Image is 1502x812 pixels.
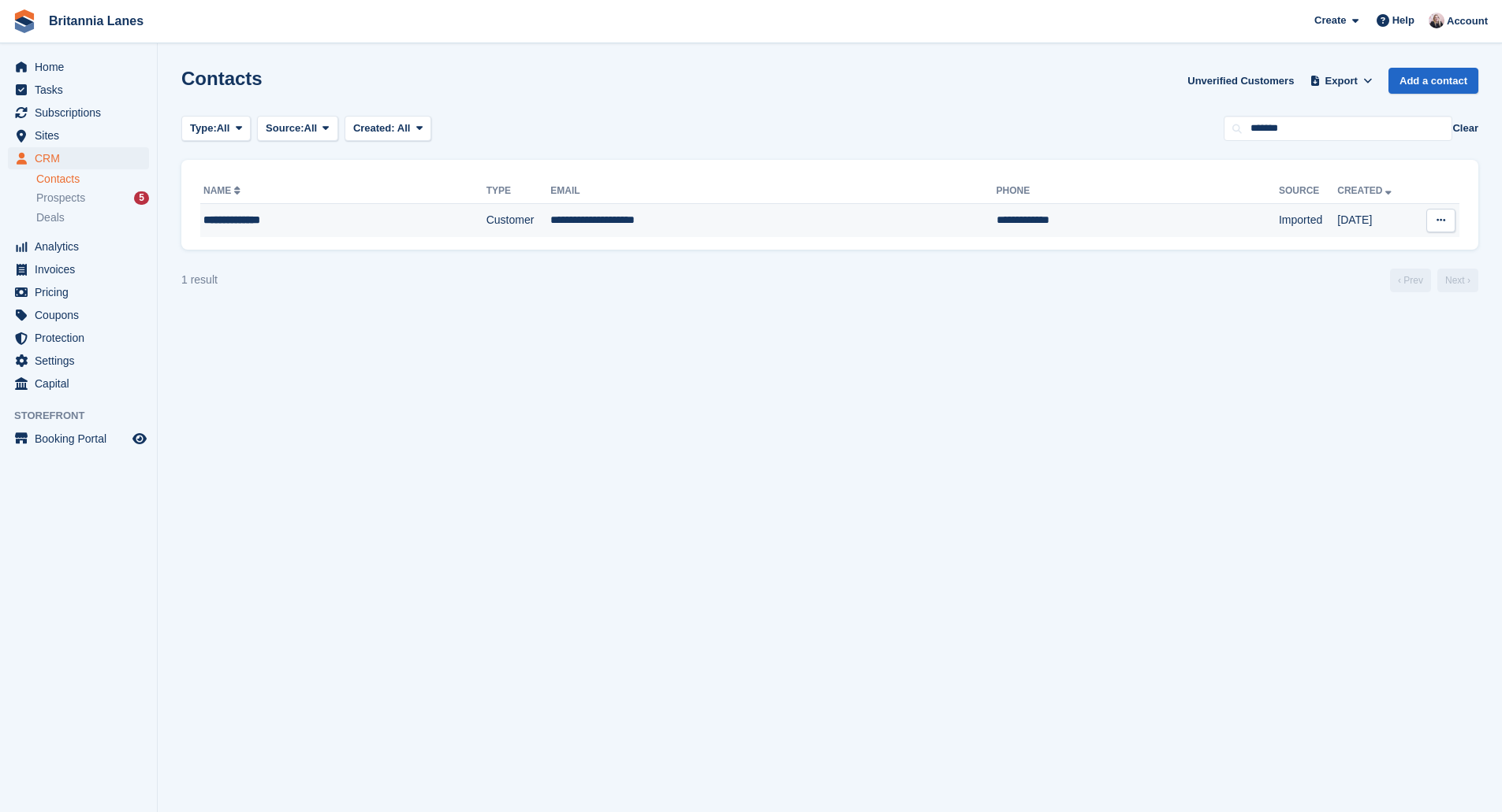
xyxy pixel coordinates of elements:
[397,122,411,134] span: All
[130,429,149,448] a: Preview store
[8,281,149,303] a: menu
[1437,269,1478,292] a: Next
[13,9,36,33] img: stora-icon-8386f47178a22dfd0bd8f6a31ec36ba5ce8667c1dd55bd0f319d3a0aa187defe.svg
[35,350,129,372] span: Settings
[35,304,129,326] span: Coupons
[217,121,230,136] span: All
[353,122,395,134] span: Created:
[36,209,149,226] a: Deals
[486,179,551,204] th: Type
[1306,68,1376,94] button: Export
[35,258,129,280] span: Invoices
[266,121,304,136] span: Source:
[1452,121,1478,136] button: Clear
[8,258,149,280] a: menu
[43,8,150,34] a: Britannia Lanes
[35,79,129,101] span: Tasks
[1447,13,1488,29] span: Account
[35,102,129,124] span: Subscriptions
[36,210,65,225] span: Deals
[8,56,149,78] a: menu
[35,124,129,146] span: Sites
[8,147,149,169] a: menu
[486,204,551,237] td: Customer
[35,373,129,395] span: Capital
[8,304,149,326] a: menu
[8,102,149,124] a: menu
[35,428,129,450] span: Booking Portal
[181,272,218,288] div: 1 result
[8,350,149,372] a: menu
[1429,13,1444,28] img: Alexandra Lane
[181,68,263,89] h1: Contacts
[35,147,129,169] span: CRM
[1337,204,1414,237] td: [DATE]
[36,191,85,206] span: Prospects
[14,408,157,424] span: Storefront
[1337,185,1395,196] a: Created
[203,185,244,196] a: Name
[8,235,149,258] a: menu
[35,327,129,349] span: Protection
[304,121,318,136] span: All
[8,327,149,349] a: menu
[8,124,149,146] a: menu
[35,281,129,303] span: Pricing
[1279,204,1337,237] td: Imported
[181,116,251,142] button: Type: All
[134,191,149,205] div: 5
[1314,13,1346,28] span: Create
[1390,269,1431,292] a: Previous
[8,428,149,450] a: menu
[1392,13,1414,28] span: Help
[8,79,149,101] a: menu
[550,179,996,204] th: Email
[345,116,431,142] button: Created: All
[1279,179,1337,204] th: Source
[1387,269,1482,292] nav: Page
[8,373,149,395] a: menu
[36,190,149,206] a: Prospects 5
[35,235,129,258] span: Analytics
[190,121,217,136] span: Type:
[35,56,129,78] span: Home
[1325,73,1358,89] span: Export
[1181,68,1300,94] a: Unverified Customers
[257,116,338,142] button: Source: All
[36,172,149,187] a: Contacts
[997,179,1279,204] th: Phone
[1388,68,1478,94] a: Add a contact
